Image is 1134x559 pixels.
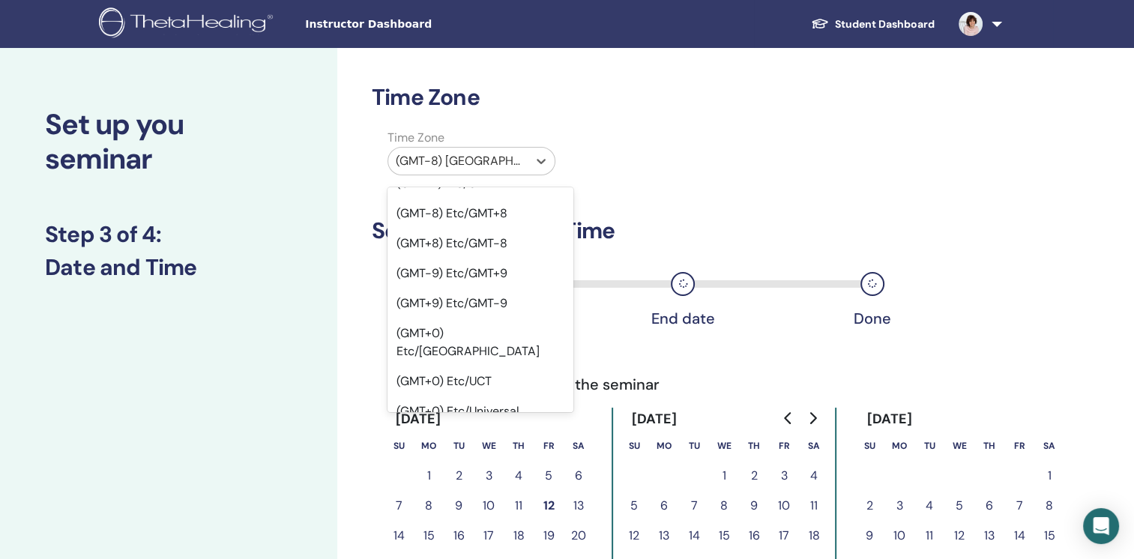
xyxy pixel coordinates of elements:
th: Thursday [504,431,534,461]
button: 16 [444,521,474,551]
th: Wednesday [944,431,974,461]
button: 8 [1034,491,1064,521]
button: 2 [444,461,474,491]
img: logo.png [99,7,278,41]
th: Tuesday [679,431,709,461]
button: 18 [799,521,829,551]
th: Monday [414,431,444,461]
span: Instructor Dashboard [305,16,530,32]
th: Sunday [619,431,649,461]
h3: Step 3 of 4 : [45,221,292,248]
button: 8 [709,491,739,521]
button: 1 [414,461,444,491]
button: 9 [854,521,884,551]
div: [DATE] [384,408,453,431]
div: (GMT+0) Etc/[GEOGRAPHIC_DATA] [387,318,573,366]
button: 12 [619,521,649,551]
h3: Seminar Date and Time [372,217,962,244]
button: 7 [1004,491,1034,521]
button: 8 [414,491,444,521]
h3: Time Zone [372,84,962,111]
button: 15 [1034,521,1064,551]
button: 4 [504,461,534,491]
button: 3 [474,461,504,491]
button: 19 [534,521,564,551]
button: 17 [769,521,799,551]
th: Thursday [974,431,1004,461]
th: Saturday [564,431,594,461]
div: (GMT+9) Etc/GMT-9 [387,288,573,318]
th: Wednesday [709,431,739,461]
div: [DATE] [619,408,689,431]
button: 13 [649,521,679,551]
img: graduation-cap-white.svg [811,17,829,30]
th: Wednesday [474,431,504,461]
button: 1 [709,461,739,491]
div: (GMT-9) Etc/GMT+9 [387,259,573,288]
th: Saturday [799,431,829,461]
th: Tuesday [914,431,944,461]
label: Time Zone [378,129,564,147]
button: 18 [504,521,534,551]
button: 5 [944,491,974,521]
button: 6 [649,491,679,521]
button: Go to previous month [776,403,800,433]
button: 7 [679,491,709,521]
th: Friday [1004,431,1034,461]
button: 9 [444,491,474,521]
img: default.jpg [959,12,983,36]
button: 10 [884,521,914,551]
div: (GMT+8) Etc/GMT-8 [387,229,573,259]
button: 10 [769,491,799,521]
button: 15 [709,521,739,551]
button: 10 [474,491,504,521]
th: Monday [649,431,679,461]
button: 2 [739,461,769,491]
div: (GMT+0) Etc/UCT [387,366,573,396]
button: 4 [799,461,829,491]
button: 13 [564,491,594,521]
button: 1 [1034,461,1064,491]
button: Go to next month [800,403,824,433]
button: 15 [414,521,444,551]
button: 14 [1004,521,1034,551]
h2: Set up you seminar [45,108,292,176]
th: Friday [534,431,564,461]
button: 5 [619,491,649,521]
div: End date [645,309,720,327]
div: [DATE] [854,408,924,431]
button: 17 [474,521,504,551]
button: 11 [799,491,829,521]
th: Thursday [739,431,769,461]
a: Student Dashboard [799,10,947,38]
div: Done [835,309,910,327]
button: 5 [534,461,564,491]
th: Sunday [384,431,414,461]
button: 16 [739,521,769,551]
th: Monday [884,431,914,461]
button: 7 [384,491,414,521]
button: 12 [944,521,974,551]
button: 3 [884,491,914,521]
button: 14 [679,521,709,551]
button: 11 [504,491,534,521]
button: 4 [914,491,944,521]
h3: Date and Time [45,254,292,281]
div: (GMT+0) Etc/Universal [387,396,573,426]
button: 6 [974,491,1004,521]
div: (GMT-8) Etc/GMT+8 [387,199,573,229]
button: 3 [769,461,799,491]
button: 20 [564,521,594,551]
button: 11 [914,521,944,551]
button: 9 [739,491,769,521]
button: 13 [974,521,1004,551]
button: 14 [384,521,414,551]
button: 2 [854,491,884,521]
th: Friday [769,431,799,461]
button: 12 [534,491,564,521]
button: 6 [564,461,594,491]
th: Tuesday [444,431,474,461]
th: Sunday [854,431,884,461]
th: Saturday [1034,431,1064,461]
div: Open Intercom Messenger [1083,508,1119,544]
